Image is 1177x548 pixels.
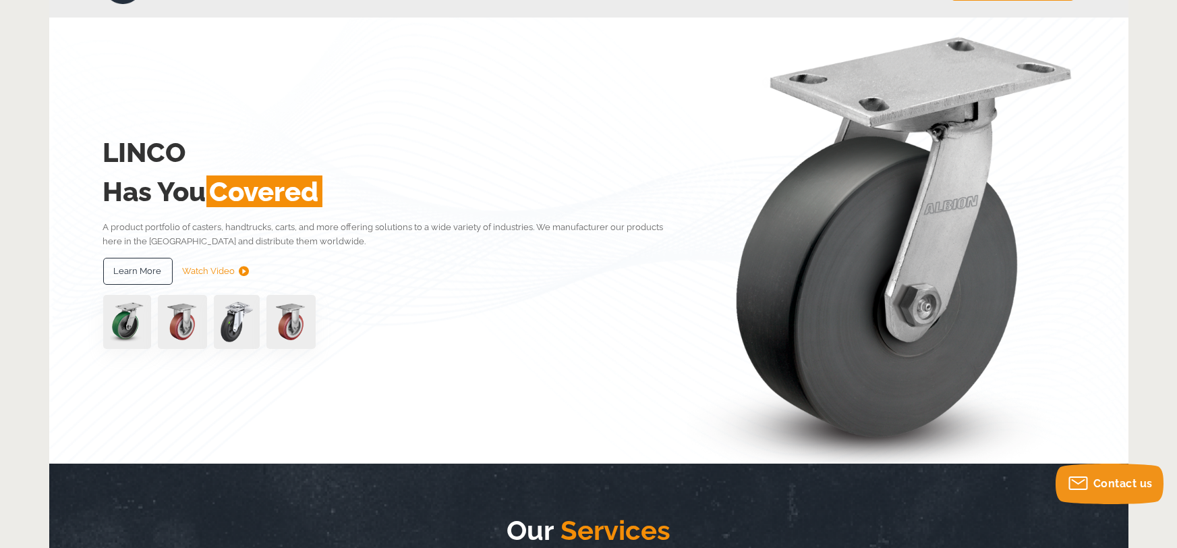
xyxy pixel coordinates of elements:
img: subtract.png [239,266,249,276]
h2: Has You [103,172,684,211]
p: A product portfolio of casters, handtrucks, carts, and more offering solutions to a wide variety ... [103,220,684,249]
img: lvwpp200rst849959jpg-30522-removebg-preview-1.png [214,295,260,349]
button: Contact us [1056,464,1164,504]
span: Covered [206,175,322,207]
img: pn3orx8a-94725-1-1-.png [103,295,151,349]
h2: LINCO [103,133,684,172]
a: Learn More [103,258,173,285]
span: Services [554,514,670,546]
img: capture-59611-removebg-preview-1.png [158,295,207,349]
a: Watch Video [183,258,249,285]
img: linco_caster [687,18,1074,464]
img: capture-59611-removebg-preview-1.png [266,295,316,349]
span: Contact us [1093,477,1153,490]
